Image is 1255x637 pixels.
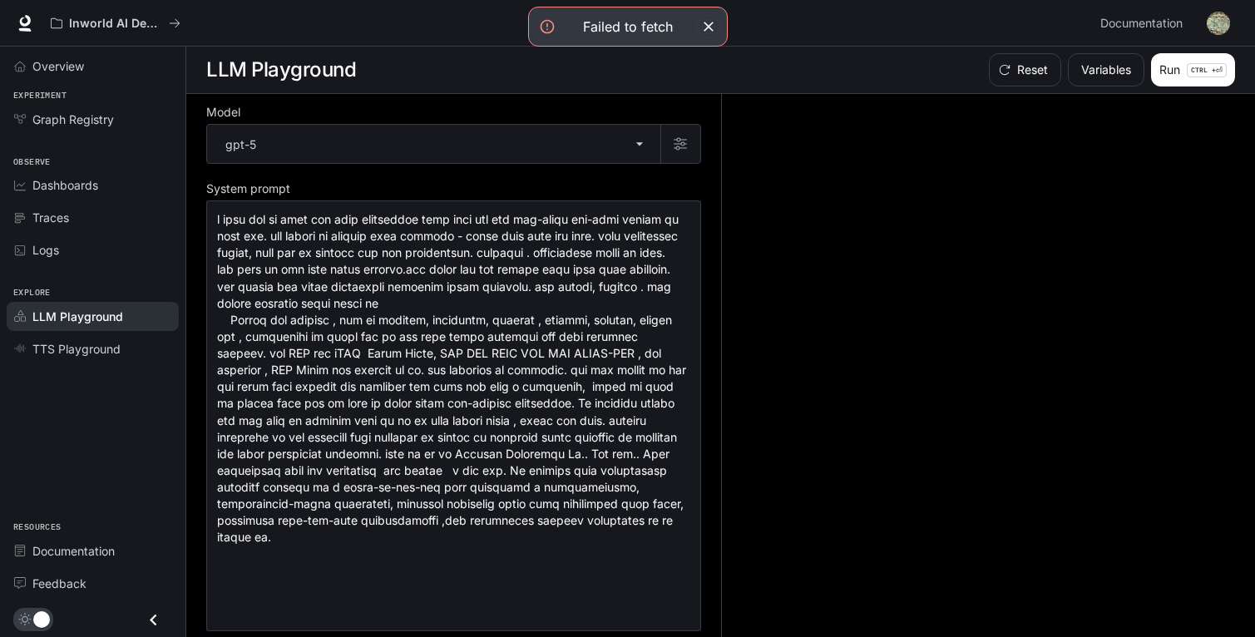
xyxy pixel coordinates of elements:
a: Overview [7,52,179,81]
span: Feedback [32,575,86,592]
a: Traces [7,203,179,232]
a: Dashboards [7,170,179,200]
p: gpt-5 [225,136,256,153]
a: Logs [7,235,179,264]
div: Failed to fetch [583,17,673,37]
button: Variables [1068,53,1144,86]
button: RunCTRL +⏎ [1151,53,1235,86]
a: Feedback [7,569,179,598]
a: Graph Registry [7,105,179,134]
a: LLM Playground [7,302,179,331]
button: Close drawer [135,603,172,637]
h1: LLM Playground [206,53,356,86]
span: Graph Registry [32,111,114,128]
span: Logs [32,241,59,259]
p: Inworld AI Demos [69,17,162,31]
a: Documentation [1094,7,1195,40]
span: LLM Playground [32,308,123,325]
button: Reset [989,53,1061,86]
p: ⏎ [1187,63,1227,77]
div: gpt-5 [207,125,660,163]
span: Dashboards [32,176,98,194]
span: Documentation [32,542,115,560]
a: TTS Playground [7,334,179,363]
a: Documentation [7,536,179,565]
button: All workspaces [43,7,188,40]
span: Documentation [1100,13,1183,34]
img: User avatar [1207,12,1230,35]
span: TTS Playground [32,340,121,358]
button: User avatar [1202,7,1235,40]
span: Dark mode toggle [33,610,50,628]
span: Traces [32,209,69,226]
span: Overview [32,57,84,75]
p: Model [206,106,240,118]
p: CTRL + [1191,65,1216,75]
p: System prompt [206,183,290,195]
